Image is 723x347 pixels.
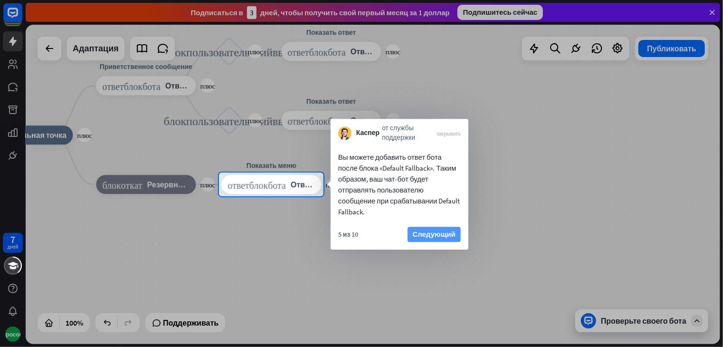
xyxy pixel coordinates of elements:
[437,130,461,136] font: закрывать
[408,227,461,242] button: Следующий
[8,4,36,32] button: Открыть виджет чата LiveChat
[413,230,456,239] font: Следующий
[338,231,359,239] font: 5 из 10
[228,180,286,189] font: ответ_блок_бота
[291,180,331,189] font: Ответ бота
[356,128,380,137] font: Каспер
[382,124,415,142] font: от службы поддержки
[338,153,460,217] font: Вы можете добавить ответ бота после блока «Default Fallback». Таким образом, ваш чат-бот будет от...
